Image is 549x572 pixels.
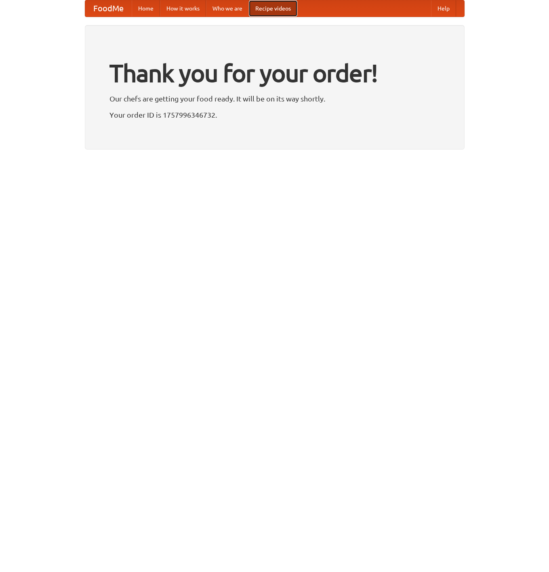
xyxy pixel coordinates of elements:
[431,0,456,17] a: Help
[206,0,249,17] a: Who we are
[109,109,440,121] p: Your order ID is 1757996346732.
[109,54,440,93] h1: Thank you for your order!
[109,93,440,105] p: Our chefs are getting your food ready. It will be on its way shortly.
[132,0,160,17] a: Home
[249,0,297,17] a: Recipe videos
[85,0,132,17] a: FoodMe
[160,0,206,17] a: How it works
